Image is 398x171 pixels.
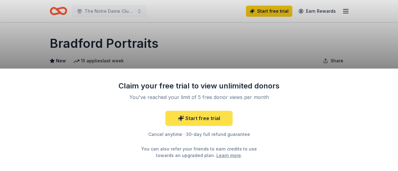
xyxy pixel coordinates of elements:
div: Claim your free trial to view unlimited donors [118,81,280,91]
a: Learn more [216,152,241,159]
div: Cancel anytime · 30-day full refund guarantee [118,131,280,138]
a: Start free trial [165,111,233,126]
div: You can also refer your friends to earn credits to use towards an upgraded plan. . [136,146,262,159]
div: You've reached your limit of 5 free donor views per month [126,93,272,101]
